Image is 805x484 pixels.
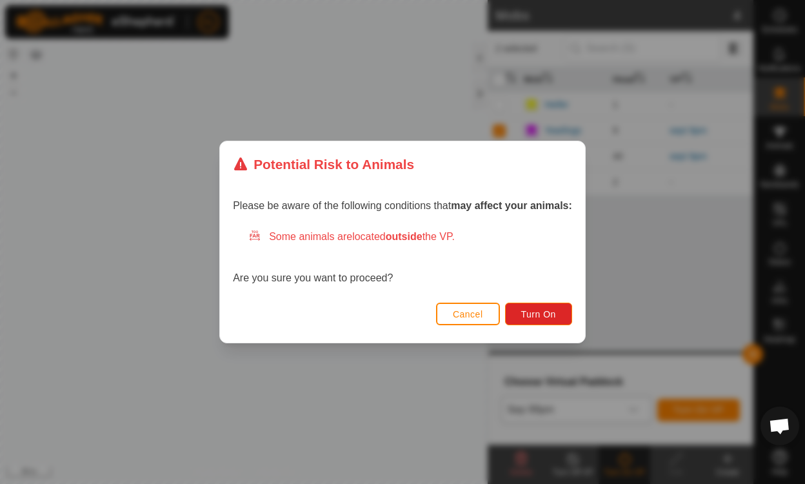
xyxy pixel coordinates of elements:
strong: may affect your animals: [451,200,572,211]
div: Open chat [760,407,799,445]
span: Cancel [453,309,483,319]
div: Are you sure you want to proceed? [233,229,572,286]
div: Some animals are [248,229,572,245]
div: Potential Risk to Animals [233,154,414,174]
span: Turn On [521,309,556,319]
span: located the VP. [352,231,455,242]
strong: outside [386,231,422,242]
button: Cancel [436,303,500,325]
button: Turn On [505,303,572,325]
span: Please be aware of the following conditions that [233,200,572,211]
